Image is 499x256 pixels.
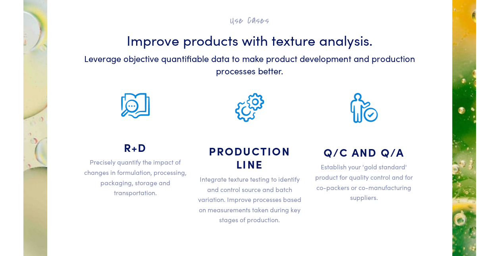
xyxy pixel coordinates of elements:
[350,93,378,123] img: qc-graphic.png
[197,144,302,171] h4: Production Line
[83,14,416,27] h2: Use Cases
[83,30,416,49] h3: Improve products with texture analysis.
[121,93,150,118] img: r-and-d-graphic.png
[83,52,416,77] h6: Leverage objective quantifiable data to make product development and production processes better.
[197,174,302,225] p: Integrate texture testing to identify and control source and batch variation. Improve processes b...
[83,157,188,198] p: Precisely quantify the impact of changes in formulation, processing, packaging, storage and trans...
[312,145,416,159] h4: Q/C and Q/A
[312,162,416,202] p: Establish your 'gold standard' product for quality control and for co-packers or co-manufacturing...
[83,141,188,154] h4: R+D
[235,93,264,122] img: production-graphic.png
